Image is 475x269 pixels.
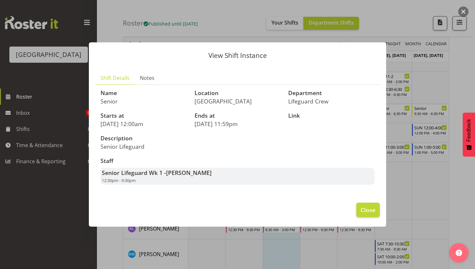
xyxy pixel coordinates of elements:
span: 12:30pm - 9:30pm [102,178,136,183]
p: [GEOGRAPHIC_DATA] [195,98,281,105]
span: Close [361,206,375,214]
span: [PERSON_NAME] [166,169,212,177]
img: help-xxl-2.png [456,250,462,256]
span: Feedback [466,119,472,142]
h3: Description [100,135,234,142]
p: Senior [100,98,187,105]
h3: Name [100,90,187,96]
p: Senior Lifeguard [100,143,234,150]
p: Lifeguard Crew [288,98,375,105]
button: Close [356,203,380,217]
p: [DATE] 11:59pm [195,120,281,127]
p: View Shift Instance [95,52,380,59]
span: Notes [140,74,154,82]
h3: Link [288,113,375,119]
p: [DATE] 12:00am [100,120,187,127]
h3: Starts at [100,113,187,119]
strong: Senior Lifeguard Wk 1 - [102,169,212,177]
h3: Ends at [195,113,281,119]
span: Shift Details [100,74,130,82]
button: Feedback - Show survey [463,113,475,156]
h3: Staff [100,158,375,164]
h3: Location [195,90,281,96]
h3: Department [288,90,375,96]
